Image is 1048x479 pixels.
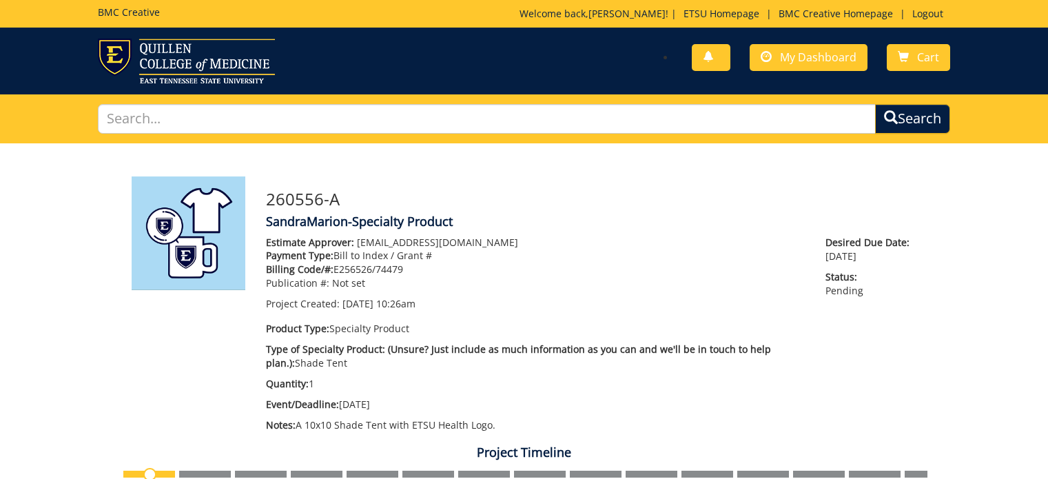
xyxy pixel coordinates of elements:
p: E256526/74479 [266,263,805,276]
p: [DATE] [266,398,805,411]
input: Search... [98,104,876,134]
span: Quantity: [266,377,309,390]
a: [PERSON_NAME] [588,7,666,20]
span: Desired Due Date: [825,236,916,249]
a: ETSU Homepage [677,7,766,20]
button: Search [875,104,950,134]
span: [DATE] 10:26am [342,297,415,310]
span: Estimate Approver: [266,236,354,249]
a: Cart [887,44,950,71]
h4: SandraMarion-Specialty Product [266,215,917,229]
a: BMC Creative Homepage [772,7,900,20]
span: Cart [917,50,939,65]
h5: BMC Creative [98,7,160,17]
span: Event/Deadline: [266,398,339,411]
p: A 10x10 Shade Tent with ETSU Health Logo. [266,418,805,432]
span: Billing Code/#: [266,263,333,276]
span: Not set [332,276,365,289]
p: Bill to Index / Grant # [266,249,805,263]
span: My Dashboard [780,50,856,65]
a: My Dashboard [750,44,867,71]
span: Product Type: [266,322,329,335]
a: Logout [905,7,950,20]
span: Status: [825,270,916,284]
span: Publication #: [266,276,329,289]
h4: Project Timeline [121,446,927,460]
span: Type of Specialty Product: (Unsure? Just include as much information as you can and we'll be in t... [266,343,771,369]
span: Project Created: [266,297,340,310]
img: ETSU logo [98,39,275,83]
h3: 260556-A [266,190,917,208]
p: Pending [825,270,916,298]
p: 1 [266,377,805,391]
p: [DATE] [825,236,916,263]
span: Payment Type: [266,249,333,262]
p: Specialty Product [266,322,805,336]
img: Product featured image [132,176,245,290]
p: Shade Tent [266,343,805,370]
span: Notes: [266,418,296,431]
p: Welcome back, ! | | | [520,7,950,21]
p: [EMAIL_ADDRESS][DOMAIN_NAME] [266,236,805,249]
